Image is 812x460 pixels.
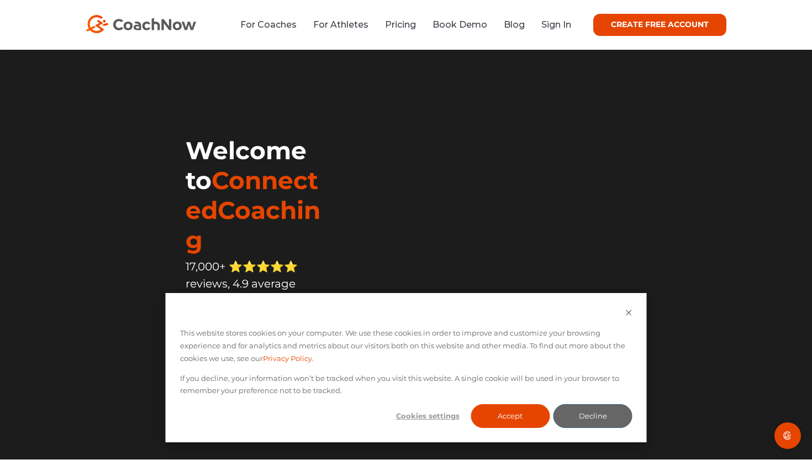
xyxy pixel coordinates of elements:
[553,404,632,428] button: Decline
[180,372,632,398] p: If you decline, your information won’t be tracked when you visit this website. A single cookie wi...
[504,19,525,30] a: Blog
[625,307,632,320] button: Dismiss cookie banner
[774,422,801,449] div: Open Intercom Messenger
[186,135,327,255] h1: Welcome to
[471,404,550,428] button: Accept
[166,293,647,442] div: Cookie banner
[186,165,320,255] span: ConnectedCoaching
[313,19,368,30] a: For Athletes
[388,404,467,428] button: Cookies settings
[180,327,632,364] p: This website stores cookies on your computer. We use these cookies in order to improve and custom...
[240,19,297,30] a: For Coaches
[593,14,726,36] a: CREATE FREE ACCOUNT
[433,19,487,30] a: Book Demo
[385,19,416,30] a: Pricing
[541,19,571,30] a: Sign In
[186,260,324,342] span: 17,000+ ⭐️⭐️⭐️⭐️⭐️ reviews, 4.9 average rating – CoachNow is the highest rated coaching app in th...
[263,352,312,365] a: Privacy Policy
[86,15,196,33] img: CoachNow Logo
